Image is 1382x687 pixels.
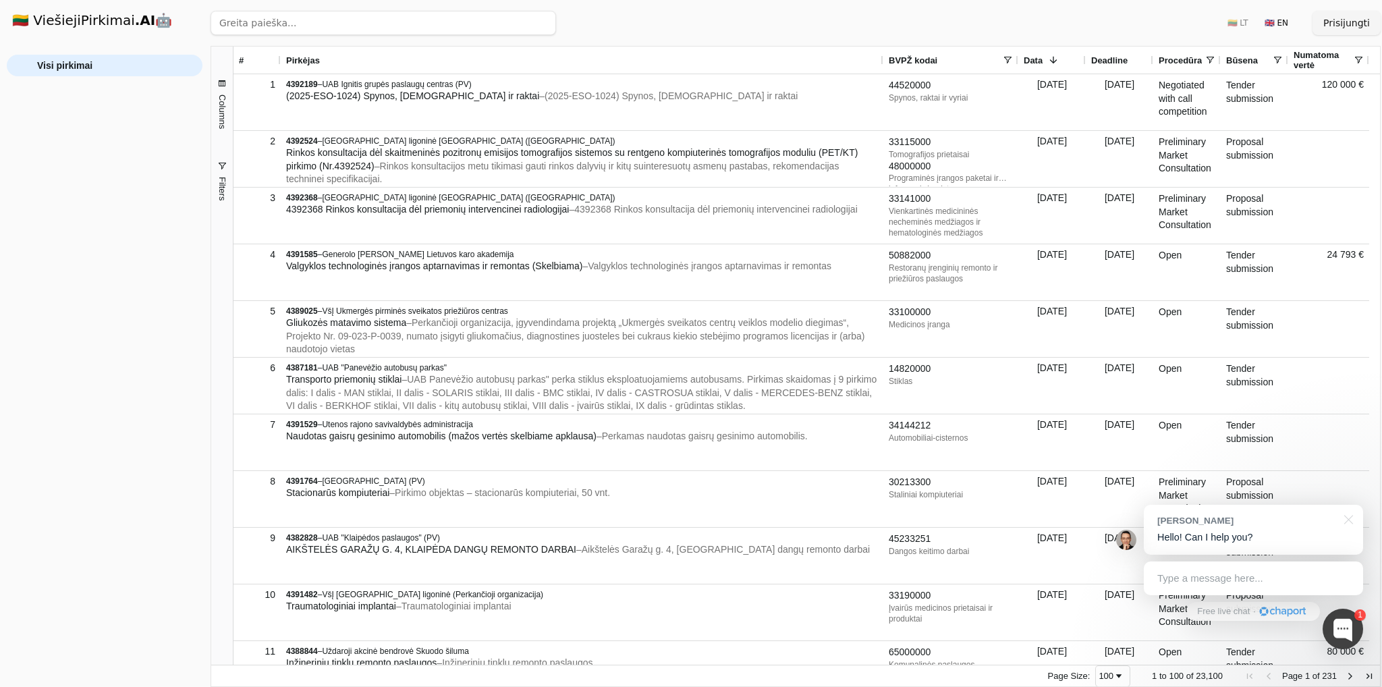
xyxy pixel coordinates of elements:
[135,12,156,28] strong: .AI
[889,206,1013,238] div: Vienkartinės medicininės necheminės medžiagos ir hematologinės medžiagos
[1354,609,1366,621] div: 1
[322,476,424,486] span: [GEOGRAPHIC_DATA] (PV)
[322,136,615,146] span: [GEOGRAPHIC_DATA] ligoninė [GEOGRAPHIC_DATA] ([GEOGRAPHIC_DATA])
[889,249,1013,263] div: 50882000
[239,188,275,208] div: 3
[597,431,808,441] span: – Perkamas naudotas gaisrų gesinimo automobilis.
[1086,471,1153,527] div: [DATE]
[1153,188,1221,244] div: Preliminary Market Consultation
[286,476,318,486] span: 4391764
[1221,528,1288,584] div: Tender submission
[889,362,1013,376] div: 14820000
[286,317,406,328] span: Gliukozės matavimo sistema
[286,147,858,171] span: Rinkos konsultacija dėl skaitmeninės pozitronų emisijos tomografijos sistemos su rentgeno kompiut...
[1024,55,1043,65] span: Data
[286,487,389,498] span: Stacionarūs kompiuteriai
[322,363,447,373] span: UAB "Panevėžio autobusų parkas"
[1157,514,1336,527] div: [PERSON_NAME]
[1256,12,1296,34] button: 🇬🇧 EN
[1221,414,1288,470] div: Tender submission
[1186,671,1194,681] span: of
[1018,414,1086,470] div: [DATE]
[1086,528,1153,584] div: [DATE]
[889,184,1013,197] div: 31154000
[889,646,1013,659] div: 65000000
[239,132,275,151] div: 2
[1244,671,1255,682] div: First Page
[1187,602,1319,621] a: Free live chat·
[1322,671,1337,681] span: 231
[1196,671,1223,681] span: 23,100
[322,420,472,429] span: Utenos rajono savivaldybės administracija
[582,260,831,271] span: – Valgyklos technologinės įrangos aptarnavimas ir remontas
[1294,50,1353,70] span: Numatoma vertė
[889,433,1013,443] div: Automobiliai-cisternos
[1086,301,1153,357] div: [DATE]
[1086,584,1153,640] div: [DATE]
[286,601,396,611] span: Traumatologiniai implantai
[286,431,597,441] span: Naudotas gaisrų gesinimo automobilis (mažos vertės skelbiame apklausa)
[1288,74,1369,130] div: 120 000 €
[889,136,1013,149] div: 33115000
[1153,584,1221,640] div: Preliminary Market Consultation
[1048,671,1090,681] div: Page Size:
[889,173,1013,184] div: Programinės įrangos paketai ir informacinės sistemos
[1018,471,1086,527] div: [DATE]
[1153,244,1221,300] div: Open
[286,363,318,373] span: 4387181
[239,245,275,265] div: 4
[322,590,543,599] span: VšĮ [GEOGRAPHIC_DATA] ligoninė (Perkančioji organizacija)
[286,647,318,656] span: 4388844
[1364,671,1375,682] div: Last Page
[539,90,798,101] span: – (2025-ESO-1024) Spynos, [DEMOGRAPHIC_DATA] ir raktai
[286,80,318,89] span: 4392189
[1152,671,1157,681] span: 1
[286,362,878,373] div: –
[1018,358,1086,414] div: [DATE]
[1169,671,1184,681] span: 100
[889,603,1013,624] div: Įvairūs medicinos prietaisai ir produktai
[286,420,318,429] span: 4391529
[889,659,1013,670] div: Komunalinės paslaugos
[889,532,1013,546] div: 45233251
[1086,188,1153,244] div: [DATE]
[1345,671,1356,682] div: Next Page
[286,646,878,657] div: –
[286,374,877,411] span: – UAB Panevėžio autobusų parkas" perka stiklus eksploatuojamiems autobusams. Pirkimas skaidomas į...
[1159,55,1202,65] span: Procedūra
[1221,471,1288,527] div: Proposal submission
[286,249,878,260] div: –
[239,302,275,321] div: 5
[1221,358,1288,414] div: Tender submission
[286,161,839,185] span: – Rinkos konsultacijos metu tikimasi gauti rinkos dalyvių ir kitų suinteresuotų asmenų pastabas, ...
[1263,671,1274,682] div: Previous Page
[889,589,1013,603] div: 33190000
[1157,530,1350,545] p: Hello! Can I help you?
[1018,584,1086,640] div: [DATE]
[1221,188,1288,244] div: Proposal submission
[1312,671,1320,681] span: of
[396,601,512,611] span: – Traumatologiniai implantai
[576,544,870,555] span: – Aikštelės Garažų g. 4, [GEOGRAPHIC_DATA] dangų remonto darbai
[1305,671,1310,681] span: 1
[239,472,275,491] div: 8
[239,358,275,378] div: 6
[1153,74,1221,130] div: Negotiated with call competition
[286,374,402,385] span: Transporto priemonių stiklai
[217,177,227,200] span: Filters
[1086,244,1153,300] div: [DATE]
[889,149,1013,160] div: Tomografijos prietaisai
[1153,528,1221,584] div: Open
[286,90,539,101] span: (2025-ESO-1024) Spynos, [DEMOGRAPHIC_DATA] ir raktai
[1099,671,1113,681] div: 100
[322,80,471,89] span: UAB Ignitis grupės paslaugų centras (PV)
[1312,11,1381,35] button: Prisijungti
[286,657,437,668] span: Inžinerinių tinklų remonto paslaugos
[889,306,1013,319] div: 33100000
[889,419,1013,433] div: 34144212
[889,476,1013,489] div: 30213300
[889,79,1013,92] div: 44520000
[1018,74,1086,130] div: [DATE]
[1153,358,1221,414] div: Open
[1153,414,1221,470] div: Open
